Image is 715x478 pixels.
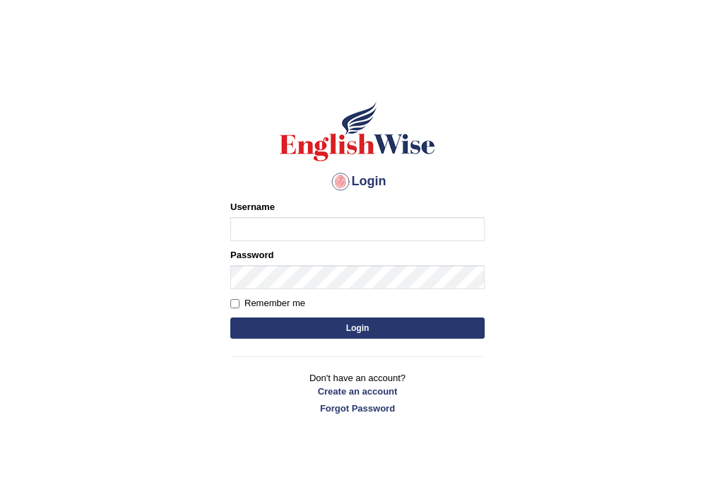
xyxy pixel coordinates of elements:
[230,200,275,214] label: Username
[230,299,240,308] input: Remember me
[230,170,485,193] h4: Login
[230,296,305,310] label: Remember me
[230,402,485,415] a: Forgot Password
[277,100,438,163] img: Logo of English Wise sign in for intelligent practice with AI
[230,317,485,339] button: Login
[230,248,273,262] label: Password
[230,371,485,415] p: Don't have an account?
[230,385,485,398] a: Create an account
